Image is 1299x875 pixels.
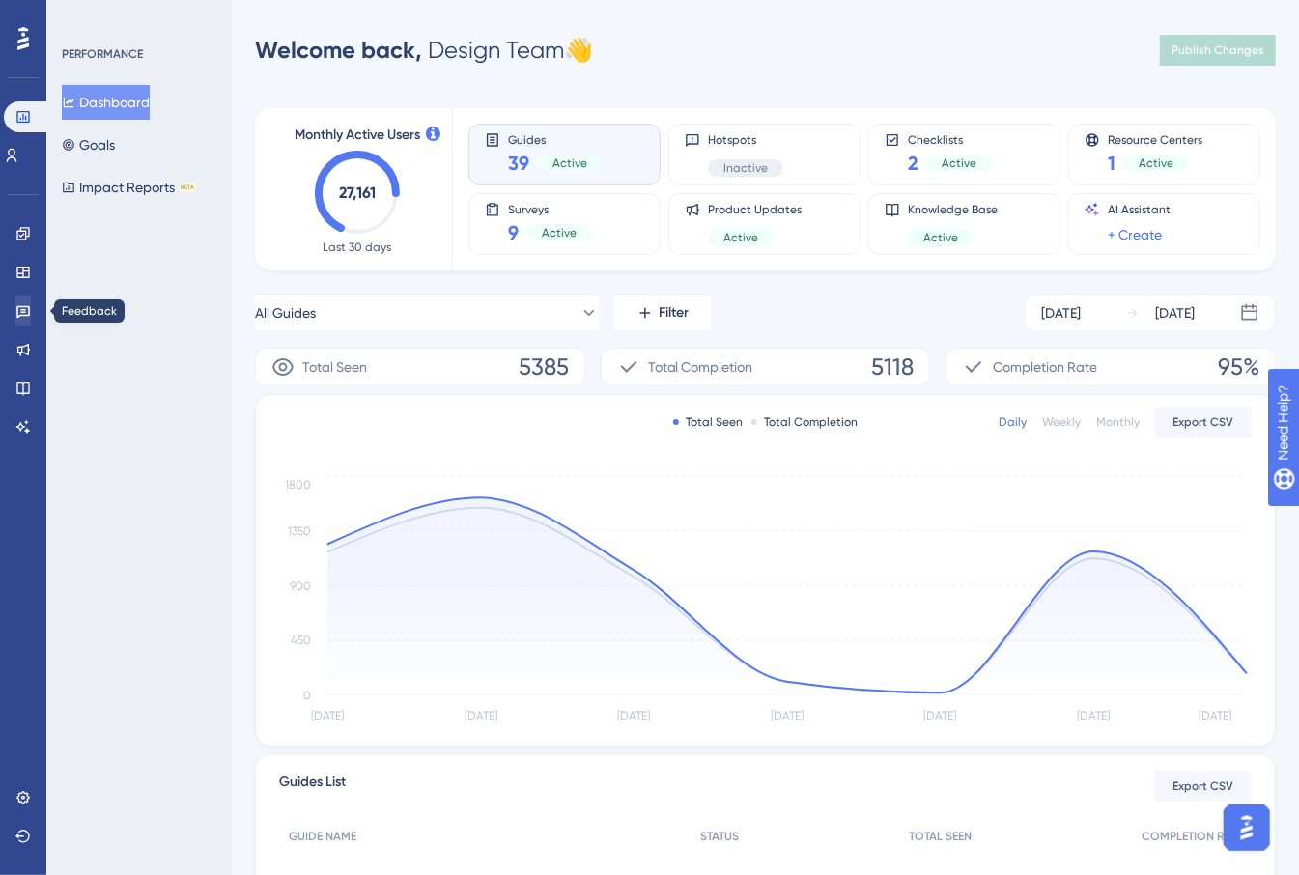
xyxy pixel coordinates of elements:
span: Active [923,230,958,245]
span: GUIDE NAME [289,829,356,844]
span: Checklists [908,132,992,146]
button: Filter [614,294,711,332]
tspan: 1350 [288,524,311,538]
button: All Guides [255,294,599,332]
tspan: 0 [303,689,311,702]
a: + Create [1108,223,1162,246]
div: Design Team 👋 [255,35,593,66]
span: 5118 [871,352,914,382]
span: 9 [508,219,519,246]
button: Export CSV [1155,407,1252,437]
span: 95% [1218,352,1259,382]
span: Inactive [723,160,768,176]
span: AI Assistant [1108,202,1171,217]
span: Active [552,155,587,171]
span: Total Seen [302,355,367,379]
span: Knowledge Base [908,202,998,217]
div: Total Seen [673,414,744,430]
span: Guides [508,132,603,146]
span: 2 [908,150,918,177]
tspan: [DATE] [771,710,804,723]
tspan: [DATE] [311,710,344,723]
span: Active [942,155,976,171]
span: Active [1139,155,1173,171]
tspan: [DATE] [617,710,650,723]
tspan: 1800 [285,478,311,492]
span: Completion Rate [993,355,1097,379]
span: 1 [1108,150,1115,177]
span: Surveys [508,202,592,215]
tspan: 900 [290,579,311,593]
span: Product Updates [708,202,802,217]
tspan: [DATE] [924,710,957,723]
div: Total Completion [751,414,859,430]
span: Last 30 days [324,240,392,255]
span: Welcome back, [255,36,422,64]
span: All Guides [255,301,316,325]
span: Export CSV [1173,778,1234,794]
tspan: [DATE] [1200,710,1232,723]
div: Monthly [1096,414,1140,430]
div: PERFORMANCE [62,46,143,62]
span: Need Help? [45,5,121,28]
span: Export CSV [1173,414,1234,430]
tspan: [DATE] [465,710,497,723]
span: Active [723,230,758,245]
span: TOTAL SEEN [909,829,972,844]
div: Daily [999,414,1027,430]
span: Resource Centers [1108,132,1202,146]
button: Publish Changes [1160,35,1276,66]
button: Impact ReportsBETA [62,170,196,205]
span: Monthly Active Users [295,124,420,147]
text: 27,161 [339,183,376,202]
span: Total Completion [648,355,753,379]
div: [DATE] [1155,301,1195,325]
div: [DATE] [1041,301,1081,325]
div: Weekly [1042,414,1081,430]
button: Export CSV [1155,771,1252,802]
span: Filter [660,301,690,325]
div: BETA [179,183,196,192]
span: Guides List [279,771,346,802]
button: Goals [62,127,115,162]
tspan: 450 [291,635,311,648]
span: Active [542,225,577,240]
span: STATUS [700,829,739,844]
span: 39 [508,150,529,177]
button: Dashboard [62,85,150,120]
iframe: UserGuiding AI Assistant Launcher [1218,799,1276,857]
span: Hotspots [708,132,783,148]
span: COMPLETION RATE [1142,829,1242,844]
tspan: [DATE] [1077,710,1110,723]
span: 5385 [519,352,569,382]
span: Publish Changes [1172,42,1264,58]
